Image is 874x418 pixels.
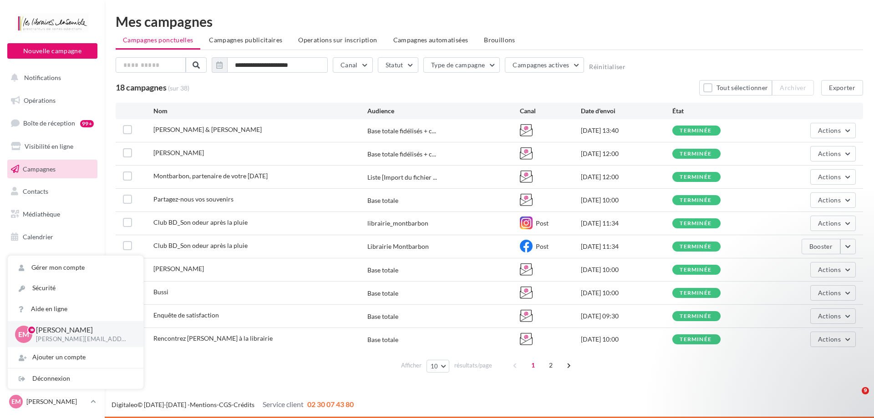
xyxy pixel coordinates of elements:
[333,57,373,73] button: Canal
[589,63,625,71] button: Réinitialiser
[772,80,814,96] button: Archiver
[810,285,856,301] button: Actions
[367,289,398,298] div: Base totale
[18,329,29,339] span: EM
[818,289,841,297] span: Actions
[5,137,99,156] a: Visibilité en ligne
[23,210,60,218] span: Médiathèque
[367,219,428,228] div: librairie_montbarbon
[25,142,73,150] span: Visibilité en ligne
[818,173,841,181] span: Actions
[810,308,856,324] button: Actions
[680,197,711,203] div: terminée
[7,393,97,410] a: EM [PERSON_NAME]
[581,219,672,228] div: [DATE] 11:34
[5,182,99,201] a: Contacts
[680,151,711,157] div: terminée
[680,174,711,180] div: terminée
[818,219,841,227] span: Actions
[536,219,549,227] span: Post
[36,325,129,335] p: [PERSON_NAME]
[80,120,94,127] div: 99+
[24,96,56,104] span: Opérations
[581,149,672,158] div: [DATE] 12:00
[8,257,143,278] a: Gérer mon compte
[367,312,398,321] div: Base totale
[153,265,204,272] span: Polat Gokay
[219,401,231,408] a: CGS
[818,126,841,134] span: Actions
[581,126,672,135] div: [DATE] 13:40
[36,335,129,343] p: [PERSON_NAME][EMAIL_ADDRESS][DOMAIN_NAME]
[520,106,581,116] div: Canal
[581,172,672,181] div: [DATE] 12:00
[581,106,672,116] div: Date d'envoi
[263,400,304,408] span: Service client
[168,84,189,93] span: (sur 38)
[378,57,418,73] button: Statut
[153,288,168,296] span: Bussi
[802,239,840,254] button: Booster
[484,36,515,44] span: Brouillons
[367,196,398,205] div: Base totale
[581,265,672,274] div: [DATE] 10:00
[26,397,87,406] p: [PERSON_NAME]
[431,363,438,370] span: 10
[680,313,711,319] div: terminée
[581,242,672,251] div: [DATE] 11:34
[7,43,97,59] button: Nouvelle campagne
[23,233,53,241] span: Calendrier
[810,216,856,231] button: Actions
[153,242,248,249] span: Club BD_Son odeur après la pluie
[153,195,234,203] span: Partagez-nous vos souvenirs
[513,61,569,69] span: Campagnes actives
[680,221,711,227] div: terminée
[401,361,422,370] span: Afficher
[581,335,672,344] div: [DATE] 10:00
[23,165,56,172] span: Campagnes
[393,36,468,44] span: Campagnes automatisées
[153,334,273,342] span: Rencontrez Franck Thilliez à la librairie
[367,242,429,251] div: Librairie Montbarbon
[818,150,841,157] span: Actions
[153,106,367,116] div: Nom
[5,205,99,224] a: Médiathèque
[5,113,99,133] a: Boîte de réception99+
[11,397,21,406] span: EM
[680,244,711,250] div: terminée
[209,36,282,44] span: Campagnes publicitaires
[581,288,672,297] div: [DATE] 10:00
[454,361,492,370] span: résultats/page
[23,119,75,127] span: Boîte de réception
[153,126,262,133] span: Sylvain Tesson & Daniel Du Lac
[116,15,863,28] div: Mes campagnes
[810,146,856,161] button: Actions
[536,242,549,250] span: Post
[153,149,204,156] span: Pete Fromm
[680,128,711,134] div: terminée
[367,335,398,344] div: Base totale
[843,387,865,409] iframe: Intercom live chat
[112,401,354,408] span: © [DATE]-[DATE] - - -
[544,358,558,373] span: 2
[581,196,672,205] div: [DATE] 10:00
[116,82,167,92] span: 18 campagnes
[153,311,219,319] span: Enquête de satisfaction
[8,299,143,319] a: Aide en ligne
[23,187,48,195] span: Contacts
[526,358,540,373] span: 1
[307,400,354,408] span: 02 30 07 43 80
[153,172,268,180] span: Montbarbon, partenaire de votre rentrée scolaire
[423,57,500,73] button: Type de campagne
[810,169,856,185] button: Actions
[112,401,137,408] a: Digitaleo
[367,150,436,159] span: Base totale fidélisés + c...
[5,227,99,247] a: Calendrier
[672,106,764,116] div: État
[505,57,584,73] button: Campagnes actives
[810,262,856,277] button: Actions
[153,218,248,226] span: Club BD_Son odeur après la pluie
[8,347,143,368] div: Ajouter un compte
[367,173,437,182] span: Liste [Import du fichier ...
[680,337,711,342] div: terminée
